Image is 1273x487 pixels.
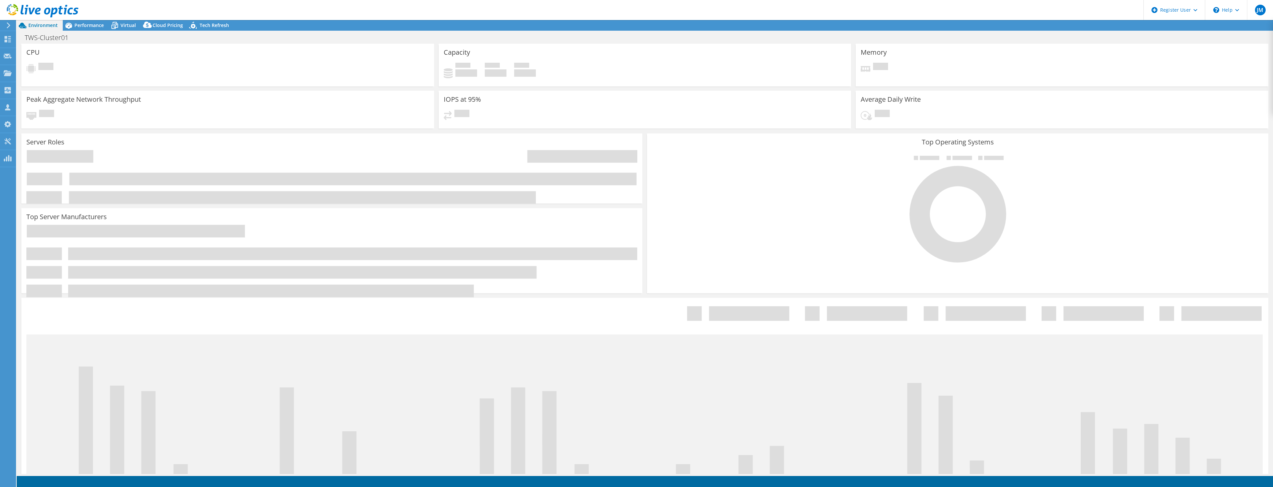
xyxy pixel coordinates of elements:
[26,213,107,220] h3: Top Server Manufacturers
[455,69,477,77] h4: 0 GiB
[485,63,500,69] span: Free
[26,138,64,146] h3: Server Roles
[455,63,470,69] span: Used
[861,96,921,103] h3: Average Daily Write
[1255,5,1266,15] span: JM
[28,22,58,28] span: Environment
[153,22,183,28] span: Cloud Pricing
[861,49,887,56] h3: Memory
[652,138,1263,146] h3: Top Operating Systems
[875,110,890,119] span: Pending
[38,63,53,72] span: Pending
[200,22,229,28] span: Tech Refresh
[454,110,469,119] span: Pending
[26,49,40,56] h3: CPU
[26,96,141,103] h3: Peak Aggregate Network Throughput
[74,22,104,28] span: Performance
[1213,7,1219,13] svg: \n
[485,69,506,77] h4: 0 GiB
[514,63,529,69] span: Total
[444,49,470,56] h3: Capacity
[39,110,54,119] span: Pending
[873,63,888,72] span: Pending
[22,34,79,41] h1: TWS-Cluster01
[121,22,136,28] span: Virtual
[514,69,536,77] h4: 0 GiB
[444,96,481,103] h3: IOPS at 95%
